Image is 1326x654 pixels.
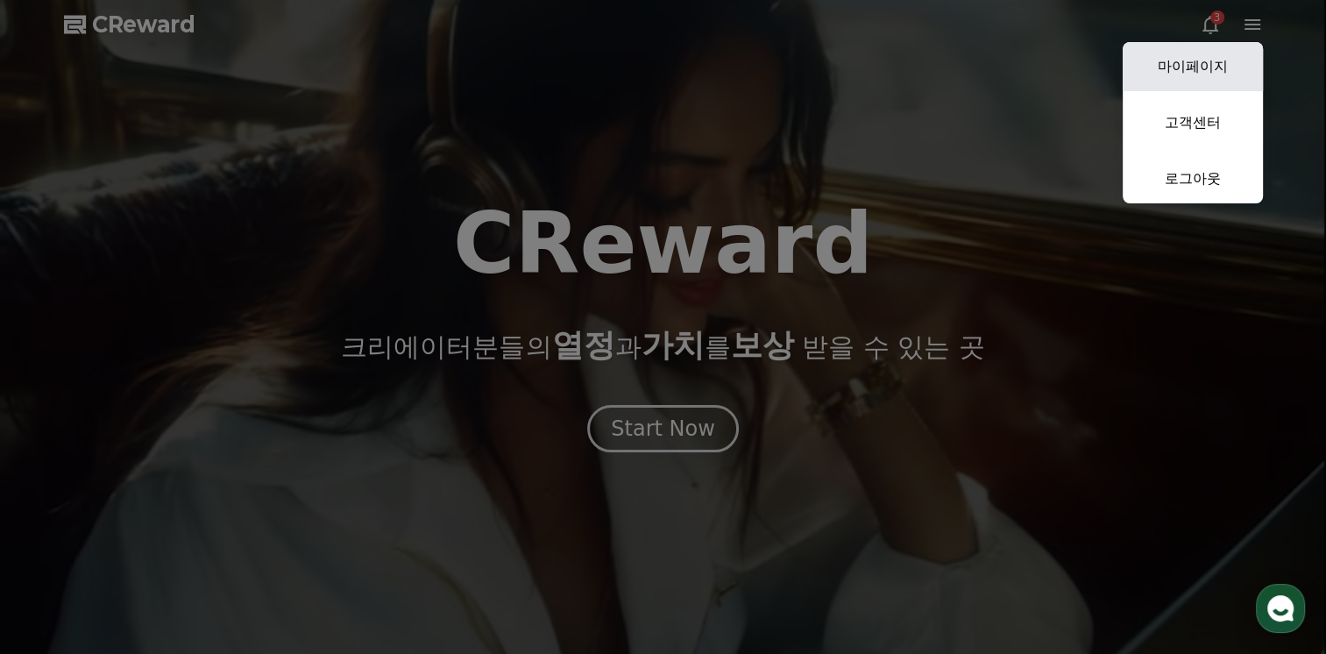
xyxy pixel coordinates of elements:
[1123,42,1263,203] button: 마이페이지 고객센터 로그아웃
[271,535,292,549] span: 설정
[1123,42,1263,91] a: 마이페이지
[160,536,181,550] span: 대화
[226,508,337,552] a: 설정
[1123,154,1263,203] a: 로그아웃
[1123,98,1263,147] a: 고객센터
[5,508,116,552] a: 홈
[55,535,66,549] span: 홈
[116,508,226,552] a: 대화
